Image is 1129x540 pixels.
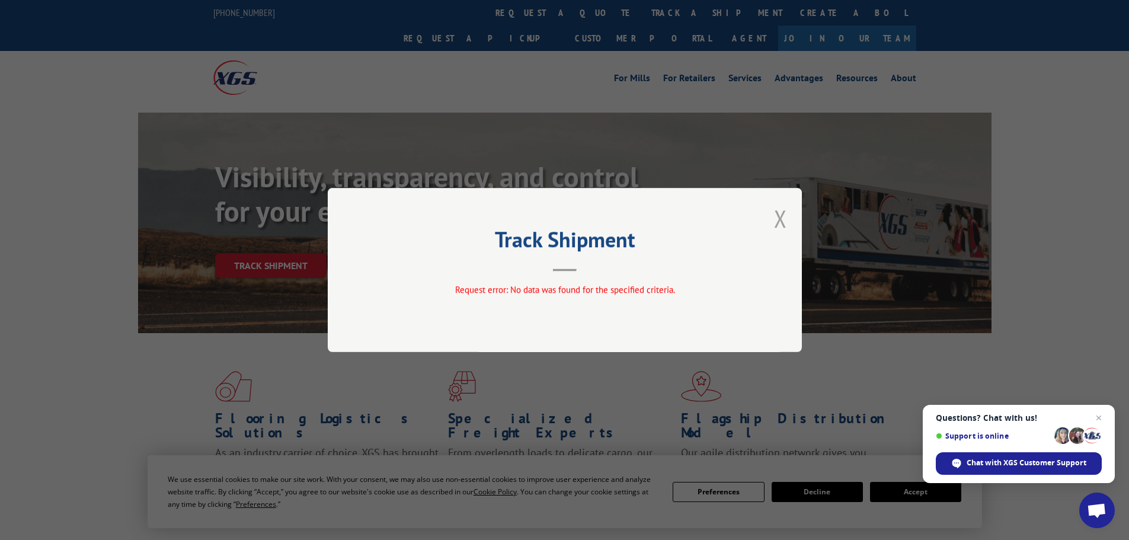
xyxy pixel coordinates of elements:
button: Close modal [774,203,787,234]
h2: Track Shipment [387,231,743,254]
span: Chat with XGS Customer Support [967,458,1086,468]
span: Request error: No data was found for the specified criteria. [455,284,674,295]
span: Close chat [1092,411,1106,425]
span: Questions? Chat with us! [936,413,1102,423]
span: Support is online [936,432,1050,440]
div: Open chat [1079,493,1115,528]
div: Chat with XGS Customer Support [936,452,1102,475]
